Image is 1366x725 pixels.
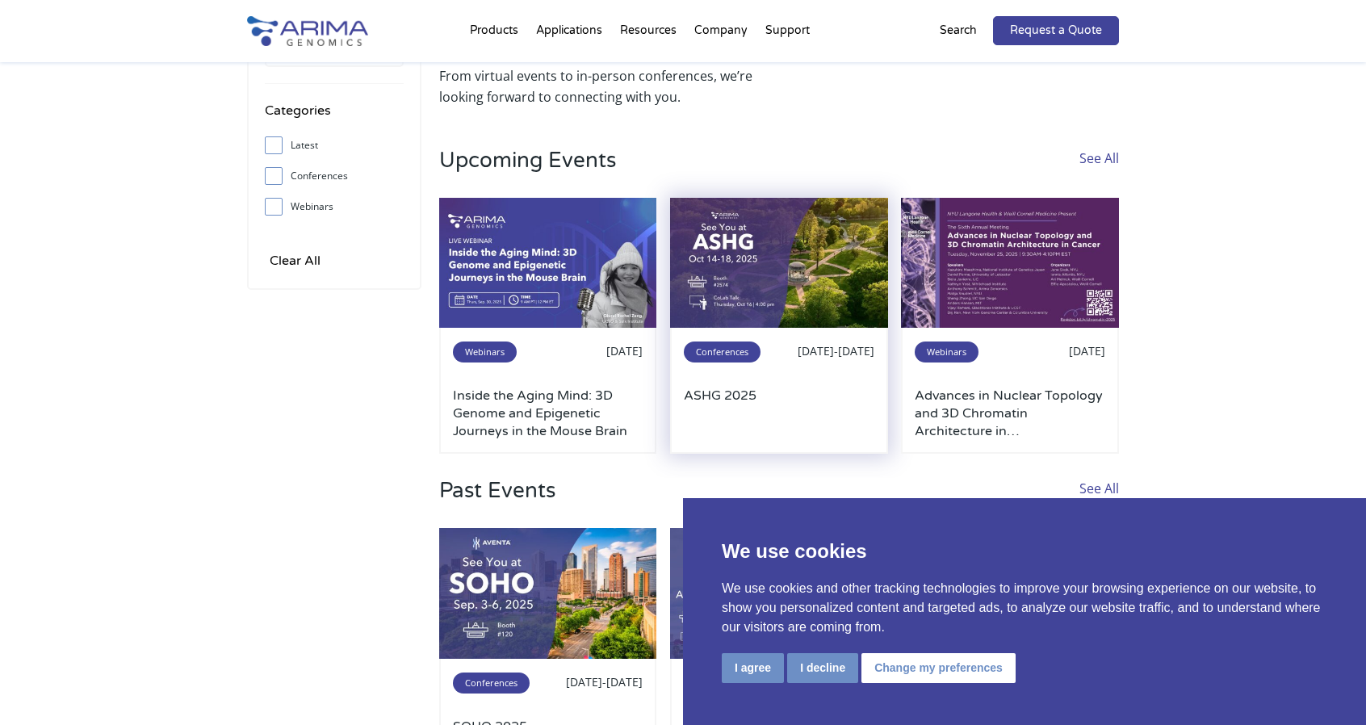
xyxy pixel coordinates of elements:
span: Webinars [453,342,517,362]
h4: Categories [265,100,404,133]
a: Inside the Aging Mind: 3D Genome and Epigenetic Journeys in the Mouse Brain [453,387,643,440]
span: [DATE] [1069,343,1105,358]
a: ASHG 2025 [684,387,874,440]
img: ashg-2025-500x300.jpg [670,198,888,329]
a: See All [1079,478,1119,528]
p: We use cookies [722,537,1327,566]
span: [DATE]-[DATE] [798,343,874,358]
button: I decline [787,653,858,683]
span: Webinars [915,342,978,362]
p: Search [940,20,977,41]
label: Latest [265,133,404,157]
p: From virtual events to in-person conferences, we’re looking forward to connecting with you. [439,65,771,107]
button: Change my preferences [861,653,1016,683]
a: Advances in Nuclear Topology and 3D Chromatin Architecture in [MEDICAL_DATA] [915,387,1105,440]
span: [DATE] [606,343,643,358]
img: Arima-Genomics-logo [247,16,368,46]
button: I agree [722,653,784,683]
img: NYU-X-Post-No-Agenda-500x300.jpg [901,198,1119,329]
p: We use cookies and other tracking technologies to improve your browsing experience on our website... [722,579,1327,637]
h3: Past Events [439,478,555,528]
h3: Upcoming Events [439,148,616,198]
label: Conferences [265,164,404,188]
span: Conferences [453,673,530,694]
span: Conferences [684,342,761,362]
img: Use-This-For-Webinar-Images-2-500x300.jpg [439,198,657,329]
input: Clear All [265,249,325,272]
img: CGC-2025-500x300.jpg [670,528,888,659]
a: Request a Quote [993,16,1119,45]
label: Webinars [265,195,404,219]
img: SOHO-2025-500x300.jpg [439,528,657,659]
span: [DATE]-[DATE] [566,674,643,689]
a: See All [1079,148,1119,198]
